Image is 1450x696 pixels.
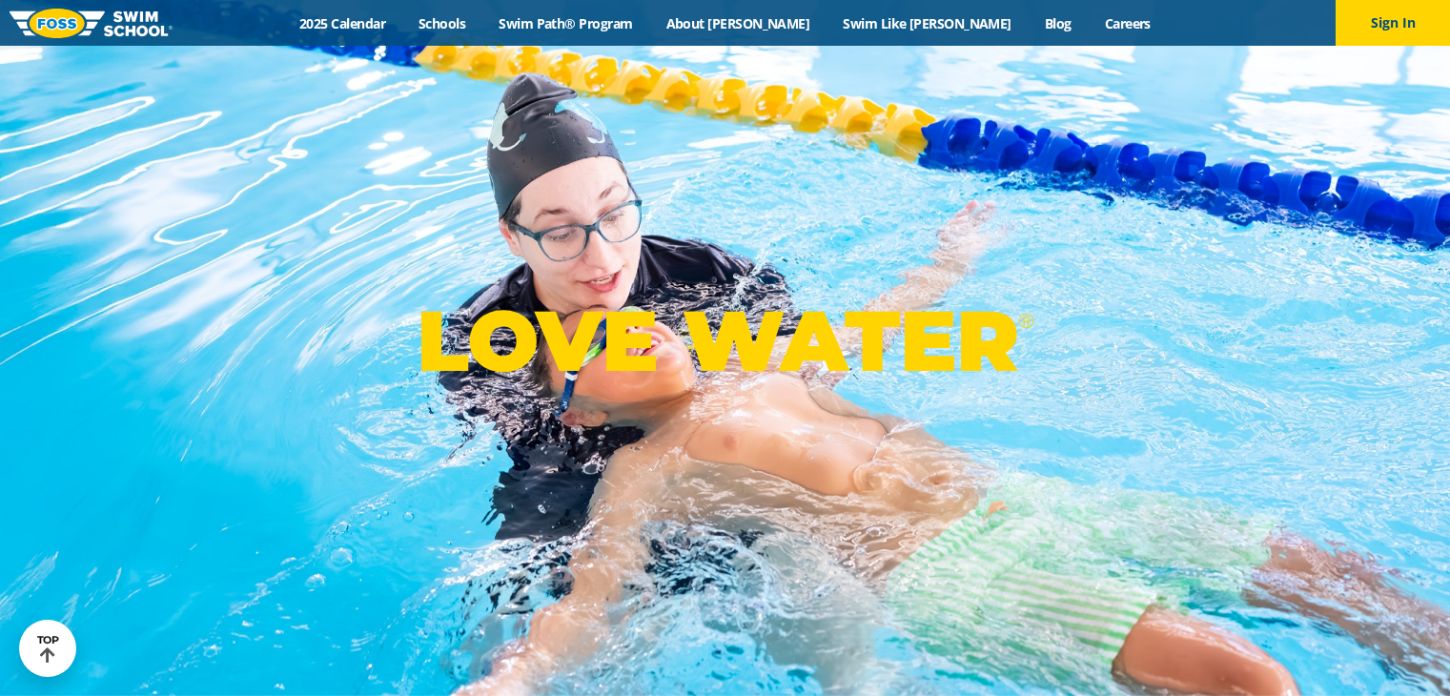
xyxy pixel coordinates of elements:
a: Careers [1088,14,1167,32]
a: About [PERSON_NAME] [649,14,827,32]
a: Swim Like [PERSON_NAME] [827,14,1029,32]
a: Schools [402,14,482,32]
p: LOVE WATER [417,290,1033,392]
a: 2025 Calendar [283,14,402,32]
a: Blog [1028,14,1088,32]
sup: ® [1018,309,1033,333]
div: TOP [37,634,59,664]
a: Swim Path® Program [482,14,649,32]
img: FOSS Swim School Logo [10,9,173,38]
